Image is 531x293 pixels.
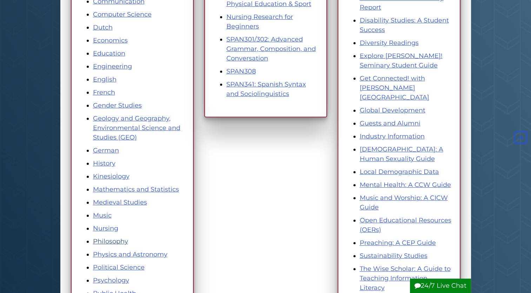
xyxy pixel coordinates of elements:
[93,76,117,83] a: English
[93,146,119,154] a: German
[360,168,439,176] a: Local Demographic Data
[93,185,179,193] a: Mathematics and Statistics
[93,237,128,245] a: Philosophy
[360,106,425,114] a: Global Development
[360,145,443,163] a: [DEMOGRAPHIC_DATA]: A Human Sexuality Guide
[93,50,125,57] a: Education
[93,37,128,44] a: Economics
[93,102,142,109] a: Gender Studies
[360,265,451,292] a: The Wise Scholar: A Guide to Teaching Information Literacy
[360,194,448,211] a: Music and Worship: A CICW Guide
[93,63,132,70] a: Engineering
[93,89,115,96] a: French
[360,52,443,69] a: Explore [PERSON_NAME]! Seminary Student Guide
[93,276,129,284] a: Psychology
[360,132,425,140] a: Industry Information
[93,24,113,31] a: Dutch
[93,11,152,18] a: Computer Science
[360,17,449,34] a: Disability Studies: A Student Success
[93,224,118,232] a: Nursing
[226,67,256,75] a: SPAN308
[93,159,115,167] a: History
[93,263,145,271] a: Political Science
[410,279,471,293] button: 24/7 Live Chat
[360,74,429,101] a: Get Connected! with [PERSON_NAME][GEOGRAPHIC_DATA]
[360,39,419,47] a: Diversity Readings
[360,252,427,260] a: Sustainability Studies
[226,80,306,98] a: SPAN341: Spanish Syntax and Sociolinguistics
[360,119,420,127] a: Guests and Alumni
[226,13,293,30] a: Nursing Research for Beginners
[93,211,112,219] a: Music
[226,35,316,62] a: SPAN301/302: Advanced Grammar, Composition, and Conversation
[360,181,451,189] a: Mental Health: A CCW Guide
[93,250,167,258] a: Physics and Astronomy
[360,239,436,247] a: Preaching: A CEP Guide
[360,216,451,234] a: Open Educational Resources (OERs)
[93,115,180,141] a: Geology and Geography, Environmental Science and Studies (GEO)
[93,198,147,206] a: Medieval Studies
[512,134,529,142] a: Back to Top
[93,172,130,180] a: Kinesiology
